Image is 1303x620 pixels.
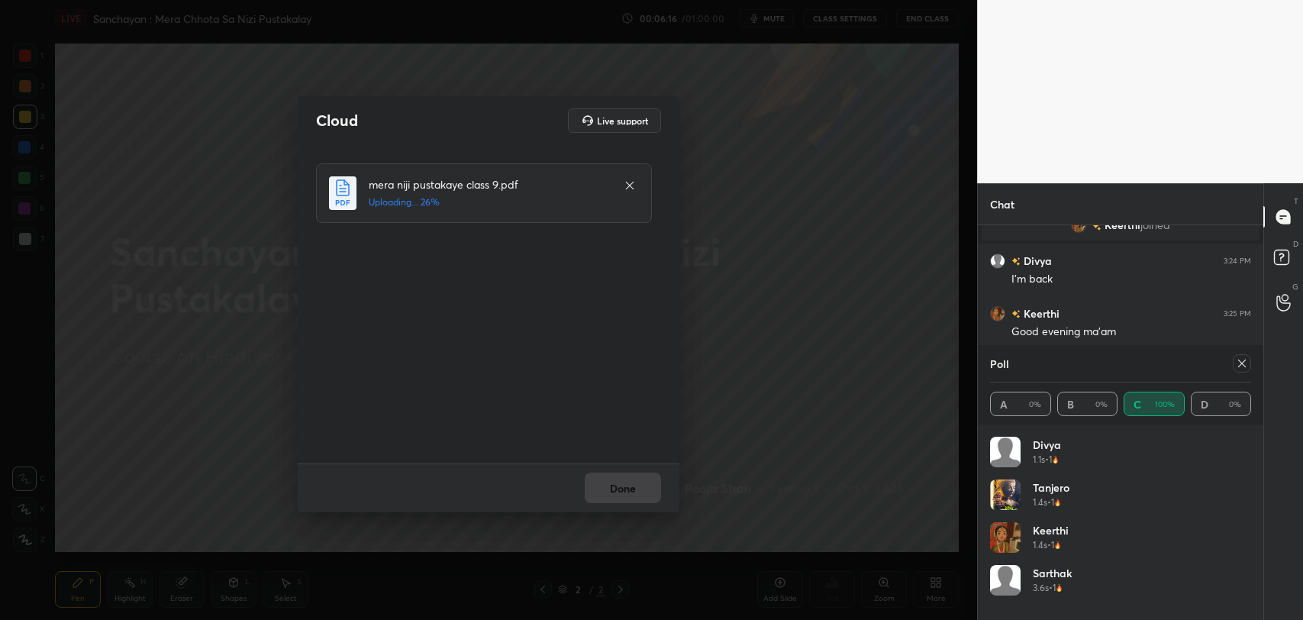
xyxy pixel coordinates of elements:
[1054,499,1061,506] img: streak-poll-icon.44701ccd.svg
[990,306,1005,321] img: 56118e5e231e4aa68563864bf56d7930.jpg
[597,116,648,125] h5: Live support
[1092,222,1101,231] img: no-rating-badge.077c3623.svg
[1054,541,1061,549] img: streak-poll-icon.44701ccd.svg
[369,176,608,192] h4: mera niji pustakaye class 9.pdf
[990,565,1021,596] img: default.png
[1021,305,1059,321] h6: Keerthi
[1224,309,1251,318] div: 3:25 PM
[1033,480,1069,496] h4: tanjero
[1033,453,1045,467] h5: 1.1s
[1051,496,1054,509] h5: 1
[1056,584,1063,592] img: streak-poll-icon.44701ccd.svg
[1011,272,1251,287] div: I'm back
[1021,253,1052,269] h6: Divya
[1052,456,1059,463] img: streak-poll-icon.44701ccd.svg
[1071,218,1086,233] img: 56118e5e231e4aa68563864bf56d7930.jpg
[1033,522,1069,538] h4: Keerthi
[369,195,608,209] h5: Uploading... 26%
[1033,496,1047,509] h5: 1.4s
[1033,581,1049,595] h5: 3.6s
[1049,581,1053,595] h5: •
[1033,538,1047,552] h5: 1.4s
[1011,257,1021,266] img: no-rating-badge.077c3623.svg
[1293,238,1298,250] p: D
[1033,565,1072,581] h4: Sarthak
[978,225,1263,504] div: grid
[1011,310,1021,318] img: no-rating-badge.077c3623.svg
[1047,538,1051,552] h5: •
[1224,257,1251,266] div: 3:24 PM
[990,356,1009,372] h4: Poll
[1140,219,1170,231] span: joined
[1294,195,1298,207] p: T
[1047,496,1051,509] h5: •
[1105,219,1140,231] span: Keerthi
[1045,453,1049,467] h5: •
[1049,453,1052,467] h5: 1
[990,522,1021,553] img: 56118e5e231e4aa68563864bf56d7930.jpg
[990,437,1021,467] img: default.png
[990,253,1005,269] img: default.png
[1292,281,1298,292] p: G
[978,184,1027,224] p: Chat
[1011,325,1251,340] div: Good evening ma'am
[990,437,1251,620] div: grid
[316,111,358,131] h2: Cloud
[1053,581,1056,595] h5: 1
[990,480,1021,510] img: a0d6abfb765e424b8f294183a6d53b65.jpg
[1033,437,1061,453] h4: Divya
[1051,538,1054,552] h5: 1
